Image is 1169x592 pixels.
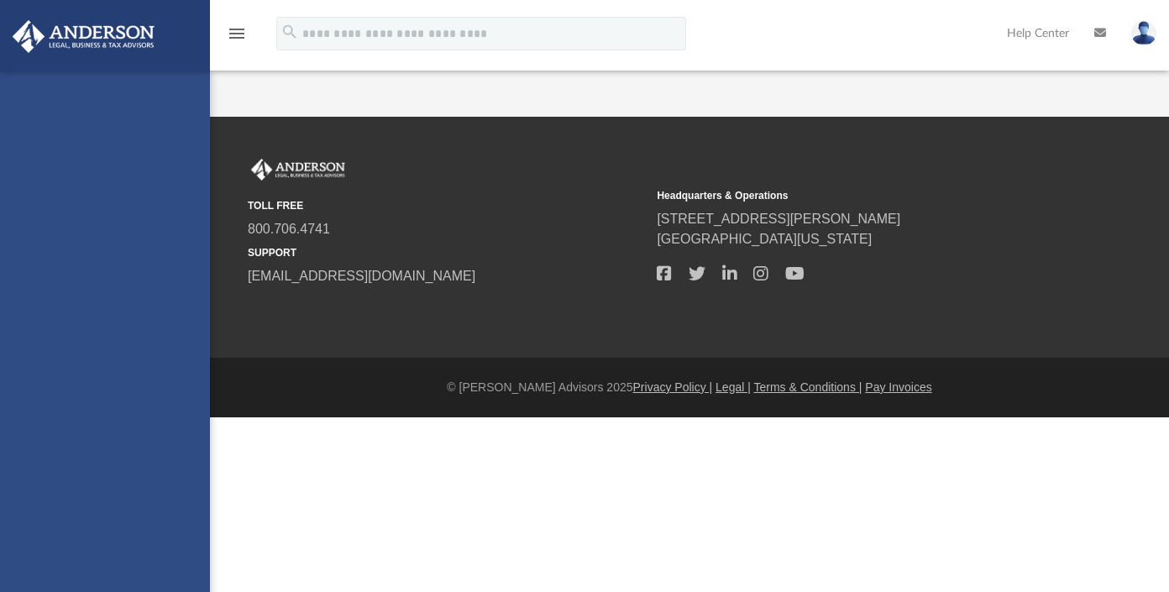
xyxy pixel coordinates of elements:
i: menu [227,24,247,44]
a: 800.706.4741 [248,222,330,236]
small: SUPPORT [248,245,645,260]
a: Privacy Policy | [633,380,713,394]
a: Pay Invoices [865,380,931,394]
a: Legal | [716,380,751,394]
a: [GEOGRAPHIC_DATA][US_STATE] [657,232,872,246]
div: © [PERSON_NAME] Advisors 2025 [210,379,1169,396]
a: [STREET_ADDRESS][PERSON_NAME] [657,212,900,226]
a: menu [227,32,247,44]
img: Anderson Advisors Platinum Portal [8,20,160,53]
small: Headquarters & Operations [657,188,1054,203]
img: User Pic [1131,21,1156,45]
i: search [280,23,299,41]
img: Anderson Advisors Platinum Portal [248,159,349,181]
a: [EMAIL_ADDRESS][DOMAIN_NAME] [248,269,475,283]
a: Terms & Conditions | [754,380,862,394]
small: TOLL FREE [248,198,645,213]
